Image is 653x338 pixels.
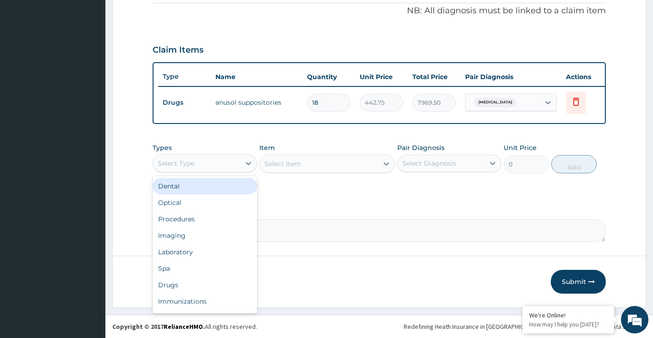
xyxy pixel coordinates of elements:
h3: Claim Items [153,45,203,55]
div: Minimize live chat window [150,5,172,27]
div: Others [153,310,257,326]
a: RelianceHMO [164,322,203,331]
textarea: Type your message and hit 'Enter' [5,234,175,266]
p: How may I help you today? [529,321,607,328]
div: Dental [153,178,257,194]
div: Procedures [153,211,257,227]
div: Immunizations [153,293,257,310]
label: Comment [153,206,606,214]
div: Chat with us now [48,51,154,63]
strong: Copyright © 2017 . [112,322,205,331]
th: Quantity [302,68,355,86]
div: We're Online! [529,311,607,319]
div: Drugs [153,277,257,293]
label: Types [153,144,172,152]
th: Unit Price [355,68,408,86]
div: Redefining Heath Insurance in [GEOGRAPHIC_DATA] using Telemedicine and Data Science! [404,322,646,331]
div: Imaging [153,227,257,244]
th: Pair Diagnosis [461,68,561,86]
footer: All rights reserved. [105,315,653,338]
th: Total Price [408,68,461,86]
div: Optical [153,194,257,211]
p: NB: All diagnosis must be linked to a claim item [153,5,606,17]
th: Name [211,68,302,86]
th: Actions [561,68,607,86]
div: Select Type [158,159,194,168]
span: We're online! [53,107,126,199]
div: Spa [153,260,257,277]
button: Submit [551,270,606,294]
div: Select Diagnosis [402,159,456,168]
td: anusol suppositories [211,93,302,112]
label: Item [259,143,275,152]
th: Type [158,68,211,85]
img: d_794563401_company_1708531726252_794563401 [17,46,37,69]
label: Unit Price [504,143,537,152]
label: Pair Diagnosis [397,143,444,152]
button: Add [551,155,597,173]
span: [MEDICAL_DATA] [474,98,517,107]
td: Drugs [158,94,211,111]
div: Laboratory [153,244,257,260]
